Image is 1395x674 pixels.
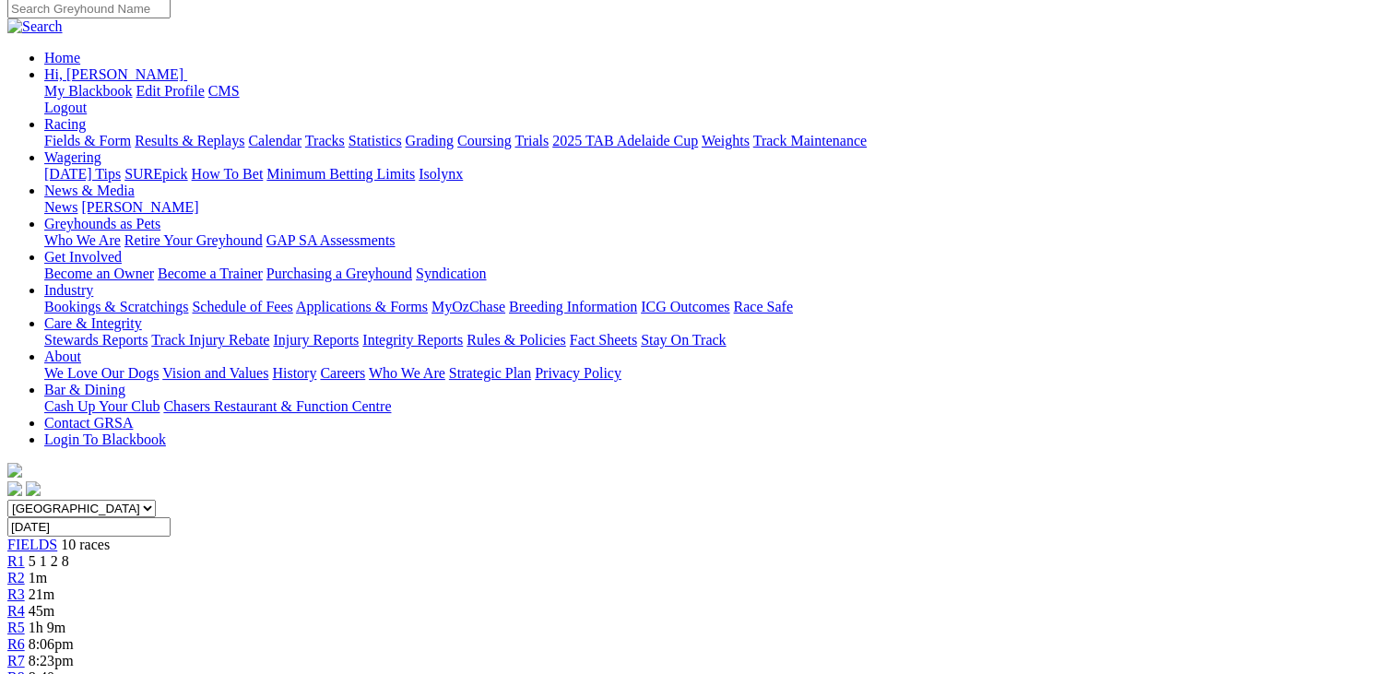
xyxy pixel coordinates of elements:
[7,603,25,619] a: R4
[362,332,463,348] a: Integrity Reports
[44,249,122,265] a: Get Involved
[208,83,240,99] a: CMS
[26,481,41,496] img: twitter.svg
[266,266,412,281] a: Purchasing a Greyhound
[44,282,93,298] a: Industry
[416,266,486,281] a: Syndication
[44,415,133,431] a: Contact GRSA
[641,332,726,348] a: Stay On Track
[7,517,171,537] input: Select date
[7,653,25,668] a: R7
[44,166,121,182] a: [DATE] Tips
[432,299,505,314] a: MyOzChase
[305,133,345,148] a: Tracks
[44,166,1388,183] div: Wagering
[509,299,637,314] a: Breeding Information
[641,299,729,314] a: ICG Outcomes
[570,332,637,348] a: Fact Sheets
[192,166,264,182] a: How To Bet
[44,133,1388,149] div: Racing
[29,653,74,668] span: 8:23pm
[29,636,74,652] span: 8:06pm
[44,382,125,397] a: Bar & Dining
[266,232,396,248] a: GAP SA Assessments
[467,332,566,348] a: Rules & Policies
[44,66,183,82] span: Hi, [PERSON_NAME]
[81,199,198,215] a: [PERSON_NAME]
[7,636,25,652] a: R6
[733,299,792,314] a: Race Safe
[7,18,63,35] img: Search
[44,100,87,115] a: Logout
[44,199,1388,216] div: News & Media
[162,365,268,381] a: Vision and Values
[552,133,698,148] a: 2025 TAB Adelaide Cup
[7,620,25,635] a: R5
[535,365,621,381] a: Privacy Policy
[449,365,531,381] a: Strategic Plan
[44,149,101,165] a: Wagering
[29,586,54,602] span: 21m
[514,133,549,148] a: Trials
[44,332,1388,349] div: Care & Integrity
[44,332,148,348] a: Stewards Reports
[248,133,301,148] a: Calendar
[753,133,867,148] a: Track Maintenance
[158,266,263,281] a: Become a Trainer
[273,332,359,348] a: Injury Reports
[163,398,391,414] a: Chasers Restaurant & Function Centre
[29,620,65,635] span: 1h 9m
[29,553,69,569] span: 5 1 2 8
[44,83,1388,116] div: Hi, [PERSON_NAME]
[151,332,269,348] a: Track Injury Rebate
[457,133,512,148] a: Coursing
[7,537,57,552] a: FIELDS
[296,299,428,314] a: Applications & Forms
[44,349,81,364] a: About
[44,216,160,231] a: Greyhounds as Pets
[349,133,402,148] a: Statistics
[44,232,121,248] a: Who We Are
[44,398,160,414] a: Cash Up Your Club
[369,365,445,381] a: Who We Are
[29,570,47,585] span: 1m
[406,133,454,148] a: Grading
[192,299,292,314] a: Schedule of Fees
[7,570,25,585] span: R2
[61,537,110,552] span: 10 races
[44,365,159,381] a: We Love Our Dogs
[136,83,205,99] a: Edit Profile
[44,398,1388,415] div: Bar & Dining
[44,432,166,447] a: Login To Blackbook
[7,463,22,478] img: logo-grsa-white.png
[44,266,1388,282] div: Get Involved
[44,299,1388,315] div: Industry
[266,166,415,182] a: Minimum Betting Limits
[7,481,22,496] img: facebook.svg
[124,166,187,182] a: SUREpick
[44,365,1388,382] div: About
[44,232,1388,249] div: Greyhounds as Pets
[44,299,188,314] a: Bookings & Scratchings
[44,116,86,132] a: Racing
[44,133,131,148] a: Fields & Form
[44,315,142,331] a: Care & Integrity
[702,133,750,148] a: Weights
[44,83,133,99] a: My Blackbook
[29,603,54,619] span: 45m
[419,166,463,182] a: Isolynx
[7,553,25,569] a: R1
[7,586,25,602] span: R3
[124,232,263,248] a: Retire Your Greyhound
[44,66,187,82] a: Hi, [PERSON_NAME]
[44,50,80,65] a: Home
[44,183,135,198] a: News & Media
[135,133,244,148] a: Results & Replays
[272,365,316,381] a: History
